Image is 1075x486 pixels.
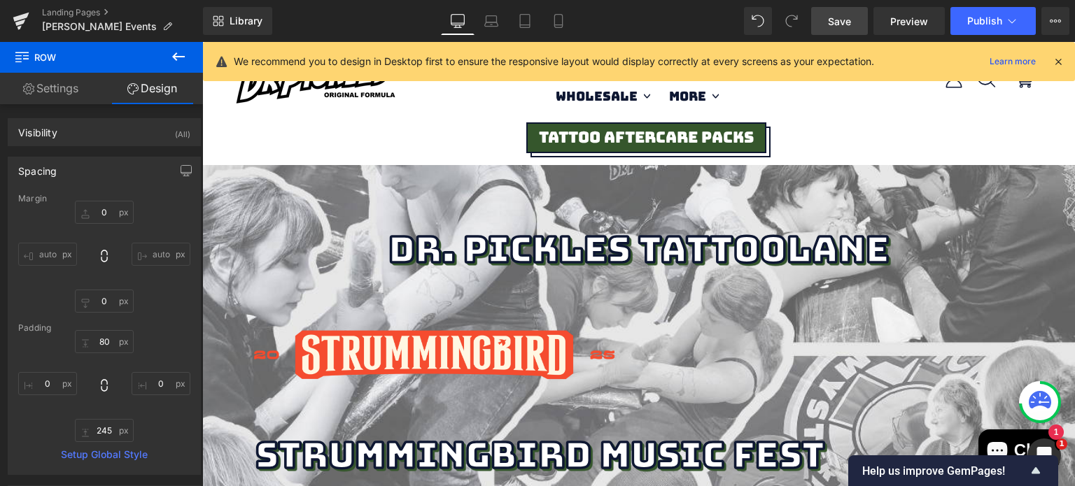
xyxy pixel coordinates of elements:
span: [PERSON_NAME] Events [42,21,157,32]
a: Mobile [542,7,575,35]
button: Undo [744,7,772,35]
div: Padding [18,323,190,333]
button: Wholesale [346,36,459,72]
span: 1 [1056,438,1067,450]
h2: STRUMMINGBIRD MUSIC FEST [53,394,846,434]
span: LANE [584,184,687,231]
span: Preview [890,14,928,29]
input: 0 [132,243,190,266]
a: Tablet [508,7,542,35]
p: We recommend you to design in Desktop first to ensure the responsive layout would display correct... [234,54,874,69]
a: Setup Global Style [18,449,190,460]
inbox-online-store-chat: Shopify online store chat [772,387,862,433]
input: 0 [75,330,134,353]
span: Help us improve GemPages! [862,464,1027,478]
span: Publish [967,15,1002,27]
a: Landing Pages [42,7,203,18]
img: Dr Pickles [31,8,206,64]
span: Row [14,42,154,73]
input: 0 [75,419,134,442]
div: Spacing [18,157,57,177]
iframe: Intercom live chat [1027,438,1061,472]
a: Desktop [441,7,475,35]
div: Margin [18,194,190,203]
div: (All) [175,119,190,142]
span: More [467,48,507,62]
div: Visibility [18,119,57,138]
a: New Library [203,7,272,35]
button: More [459,36,528,72]
button: Redo [778,7,806,35]
a: Design [101,73,203,104]
a: Learn more [984,53,1041,70]
input: 0 [18,372,77,395]
button: Show survey - Help us improve GemPages! [862,462,1044,479]
span: Save [828,14,851,29]
input: 0 [18,243,77,266]
input: 0 [132,372,190,395]
span: Wholesale [353,48,439,62]
a: Dr Pickles [31,8,215,64]
a: Tattoo Aftercare Packs [324,80,564,111]
a: Preview [873,7,945,35]
input: 0 [75,201,134,224]
span: DR. PICKLES TATTOO [186,184,584,231]
span: Aftercare Products [281,11,434,25]
input: 0 [75,290,134,313]
button: More [1041,7,1069,35]
a: Laptop [475,7,508,35]
span: Library [230,15,262,27]
button: Publish [950,7,1036,35]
